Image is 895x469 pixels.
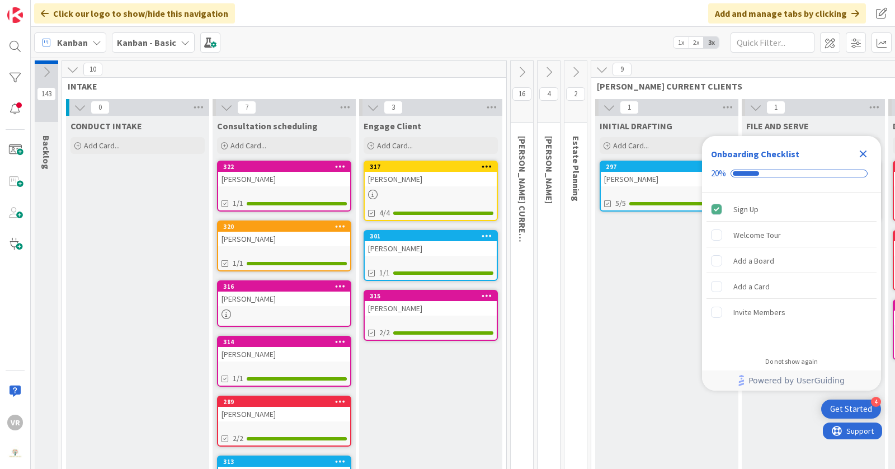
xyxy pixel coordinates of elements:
[7,415,23,430] div: VR
[711,168,872,179] div: Checklist progress: 20%
[117,37,176,48] b: Kanban - Basic
[512,87,531,101] span: 16
[379,327,390,339] span: 2/2
[601,172,733,186] div: [PERSON_NAME]
[708,370,875,391] a: Powered by UserGuiding
[41,135,52,170] span: Backlog
[370,232,497,240] div: 301
[706,274,877,299] div: Add a Card is incomplete.
[384,101,403,114] span: 3
[223,398,350,406] div: 289
[606,163,733,171] div: 297
[365,241,497,256] div: [PERSON_NAME]
[702,136,881,391] div: Checklist Container
[7,446,23,462] img: avatar
[233,433,243,444] span: 2/2
[708,3,866,24] div: Add and manage tabs by clicking
[223,163,350,171] div: 322
[731,32,814,53] input: Quick Filter...
[218,162,350,186] div: 322[PERSON_NAME]
[706,300,877,325] div: Invite Members is incomplete.
[601,162,733,172] div: 297
[218,292,350,306] div: [PERSON_NAME]
[830,404,872,415] div: Get Started
[218,282,350,306] div: 316[PERSON_NAME]
[704,37,719,48] span: 3x
[233,198,243,209] span: 1/1
[702,193,881,350] div: Checklist items
[370,292,497,300] div: 315
[706,197,877,222] div: Sign Up is complete.
[237,101,256,114] span: 7
[218,222,350,232] div: 320
[34,3,235,24] div: Click our logo to show/hide this navigation
[766,101,785,114] span: 1
[68,81,492,92] span: INTAKE
[748,374,845,387] span: Powered by UserGuiding
[379,267,390,279] span: 1/1
[673,37,689,48] span: 1x
[218,282,350,292] div: 316
[706,223,877,247] div: Welcome Tour is incomplete.
[706,248,877,273] div: Add a Board is incomplete.
[91,101,110,114] span: 0
[566,87,585,101] span: 2
[365,231,497,256] div: 301[PERSON_NAME]
[218,407,350,421] div: [PERSON_NAME]
[765,357,818,366] div: Do not show again
[517,136,528,282] span: KRISTI CURRENT CLIENTS
[218,232,350,246] div: [PERSON_NAME]
[702,370,881,391] div: Footer
[23,2,51,15] span: Support
[233,373,243,384] span: 1/1
[613,63,632,76] span: 9
[377,140,413,151] span: Add Card...
[218,162,350,172] div: 322
[544,136,555,204] span: KRISTI PROBATE
[365,162,497,186] div: 317[PERSON_NAME]
[365,301,497,316] div: [PERSON_NAME]
[84,140,120,151] span: Add Card...
[711,147,799,161] div: Onboarding Checklist
[218,397,350,421] div: 289[PERSON_NAME]
[218,337,350,347] div: 314
[746,120,809,132] span: FILE AND SERVE
[7,7,23,23] img: Visit kanbanzone.com
[365,291,497,301] div: 315
[601,162,733,186] div: 297[PERSON_NAME]
[733,203,759,216] div: Sign Up
[365,231,497,241] div: 301
[233,257,243,269] span: 1/1
[370,163,497,171] div: 317
[854,145,872,163] div: Close Checklist
[218,337,350,362] div: 314[PERSON_NAME]
[733,228,781,242] div: Welcome Tour
[218,397,350,407] div: 289
[37,87,56,101] span: 143
[620,101,639,114] span: 1
[365,291,497,316] div: 315[PERSON_NAME]
[230,140,266,151] span: Add Card...
[615,198,626,209] span: 5/5
[379,207,390,219] span: 4/4
[365,162,497,172] div: 317
[364,120,421,132] span: Engage Client
[70,120,142,132] span: CONDUCT INTAKE
[613,140,649,151] span: Add Card...
[689,37,704,48] span: 2x
[217,120,318,132] span: Consultation scheduling
[733,254,774,268] div: Add a Board
[871,397,881,407] div: 4
[57,36,88,49] span: Kanban
[571,136,582,201] span: Estate Planning
[218,457,350,467] div: 313
[223,338,350,346] div: 314
[223,283,350,290] div: 316
[711,168,726,179] div: 20%
[733,306,785,319] div: Invite Members
[821,400,881,419] div: Open Get Started checklist, remaining modules: 4
[83,63,102,76] span: 10
[218,347,350,362] div: [PERSON_NAME]
[223,458,350,466] div: 313
[365,172,497,186] div: [PERSON_NAME]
